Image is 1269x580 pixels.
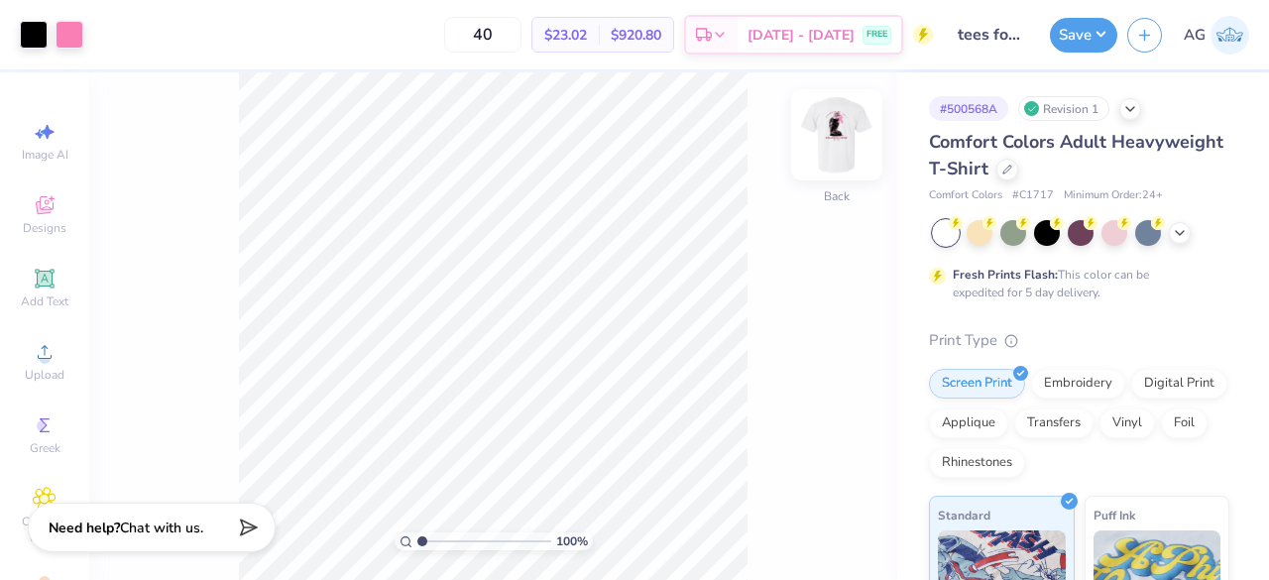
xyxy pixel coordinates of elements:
div: Transfers [1014,408,1094,438]
span: Chat with us. [120,519,203,537]
span: Image AI [22,147,68,163]
span: Minimum Order: 24 + [1064,187,1163,204]
div: Back [824,187,850,205]
span: Puff Ink [1094,505,1135,525]
img: Back [797,95,876,174]
span: AG [1184,24,1206,47]
span: Add Text [21,293,68,309]
input: – – [444,17,521,53]
img: Akshika Gurao [1211,16,1249,55]
div: Embroidery [1031,369,1125,399]
span: 100 % [556,532,588,550]
div: Print Type [929,329,1229,352]
span: Comfort Colors Adult Heavyweight T-Shirt [929,130,1223,180]
span: Greek [30,440,60,456]
div: Foil [1161,408,1208,438]
span: $920.80 [611,25,661,46]
span: Standard [938,505,990,525]
div: Vinyl [1099,408,1155,438]
span: Clipart & logos [10,514,79,545]
strong: Need help? [49,519,120,537]
span: $23.02 [544,25,587,46]
div: Digital Print [1131,369,1227,399]
span: FREE [866,28,887,42]
input: Untitled Design [943,15,1040,55]
span: Upload [25,367,64,383]
div: Screen Print [929,369,1025,399]
a: AG [1184,16,1249,55]
span: # C1717 [1012,187,1054,204]
div: Revision 1 [1018,96,1109,121]
button: Save [1050,18,1117,53]
span: Designs [23,220,66,236]
div: Applique [929,408,1008,438]
div: This color can be expedited for 5 day delivery. [953,266,1197,301]
span: [DATE] - [DATE] [748,25,855,46]
span: Comfort Colors [929,187,1002,204]
strong: Fresh Prints Flash: [953,267,1058,283]
div: # 500568A [929,96,1008,121]
div: Rhinestones [929,448,1025,478]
